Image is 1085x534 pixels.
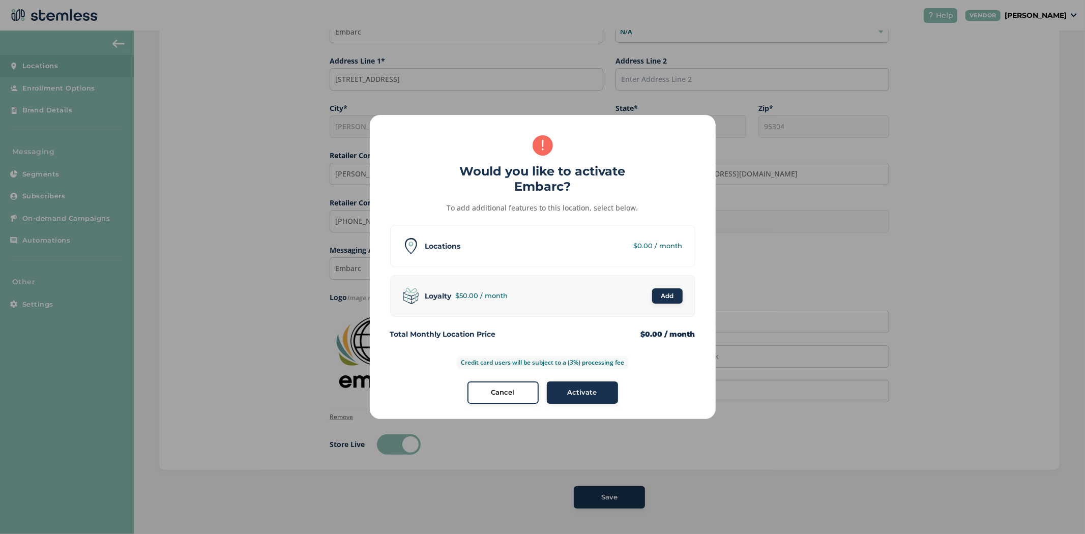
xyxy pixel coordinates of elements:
img: icon-alert-36bd8290.svg [533,135,553,156]
iframe: Chat Widget [1034,485,1085,534]
p: To add additional features to this location, select below. [390,202,695,213]
label: Locations [425,241,461,252]
button: Add [652,288,683,304]
label: $0.00 / month [641,329,695,340]
label: Loyalty [425,291,452,302]
span: Cancel [491,388,515,398]
label: $0.00 / month [634,241,683,251]
span: Activate [568,388,597,398]
label: Credit card users will be subject to a (3%) processing fee [457,356,628,369]
button: Cancel [467,381,539,404]
h2: Would you like to activate Embarc? [390,164,695,194]
span: Add [661,291,673,301]
label: Total Monthly Location Price [390,329,496,340]
label: $50.00 / month [456,291,508,301]
button: Activate [547,381,618,404]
